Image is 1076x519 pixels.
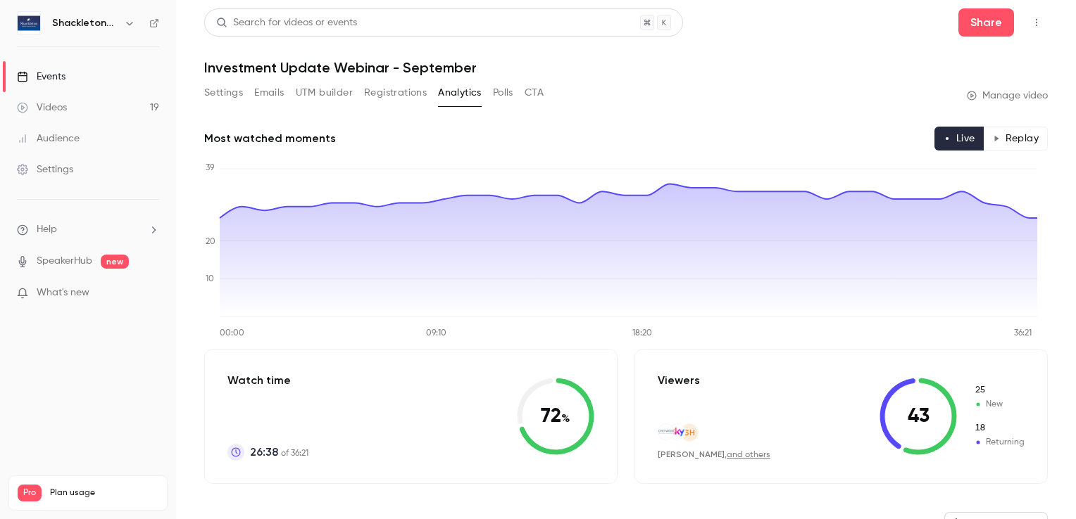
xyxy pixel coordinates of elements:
[974,436,1025,449] span: Returning
[658,449,725,459] span: [PERSON_NAME]
[967,89,1048,103] a: Manage video
[493,82,513,104] button: Polls
[52,16,118,30] h6: Shackleton Webinars
[17,70,65,84] div: Events
[426,329,446,338] tspan: 09:10
[220,329,244,338] tspan: 00:00
[101,255,129,269] span: new
[254,82,284,104] button: Emails
[50,487,158,499] span: Plan usage
[1014,329,1032,338] tspan: 36:21
[727,451,770,459] a: and others
[658,424,674,440] img: chetwoodim.co.uk
[206,275,214,283] tspan: 10
[17,101,67,115] div: Videos
[974,422,1025,435] span: Returning
[250,444,278,461] span: 26:38
[204,82,243,104] button: Settings
[632,329,652,338] tspan: 18:20
[984,127,1048,150] button: Replay
[17,162,73,177] div: Settings
[227,372,308,389] p: Watch time
[37,222,57,237] span: Help
[17,222,159,237] li: help-dropdown-opener
[206,164,215,172] tspan: 39
[670,424,685,440] img: sky.com
[525,82,544,104] button: CTA
[142,287,159,300] iframe: Noticeable Trigger
[216,15,357,30] div: Search for videos or events
[250,444,308,461] p: of 36:21
[958,8,1014,37] button: Share
[974,384,1025,397] span: New
[18,485,42,501] span: Pro
[974,398,1025,411] span: New
[684,426,695,439] span: SH
[438,82,482,104] button: Analytics
[364,82,427,104] button: Registrations
[18,12,40,34] img: Shackleton Webinars
[296,82,353,104] button: UTM builder
[204,59,1048,76] h1: Investment Update Webinar - September
[204,130,336,147] h2: Most watched moments
[658,449,770,461] div: ,
[17,132,80,146] div: Audience
[658,372,700,389] p: Viewers
[37,254,92,269] a: SpeakerHub
[206,238,215,246] tspan: 20
[37,286,89,300] span: What's new
[934,127,984,150] button: Live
